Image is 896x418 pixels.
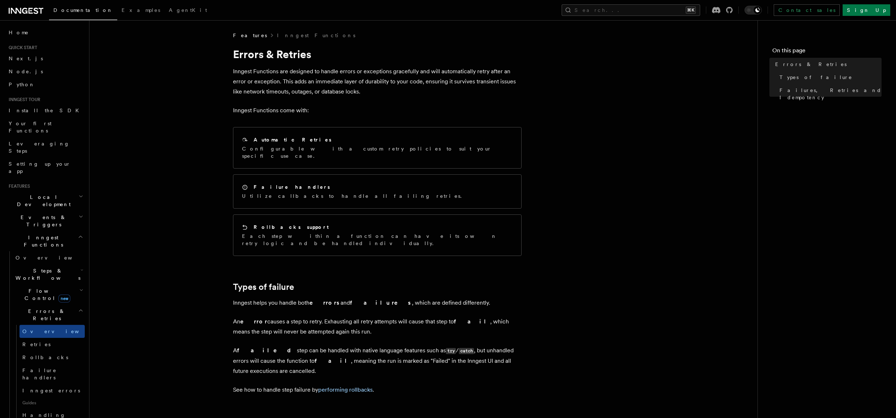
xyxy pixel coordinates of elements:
strong: fail [315,357,351,364]
span: Errors & Retries [775,61,847,68]
span: Guides [19,397,85,409]
span: Documentation [53,7,113,13]
span: Node.js [9,69,43,74]
h4: On this page [772,46,882,58]
span: Home [9,29,29,36]
button: Search...⌘K [562,4,700,16]
span: Python [9,82,35,87]
strong: error [240,318,267,325]
p: Configurable with a custom retry policies to suit your specific use case. [242,145,513,160]
p: Inngest Functions are designed to handle errors or exceptions gracefully and will automatically r... [233,66,522,97]
code: try [446,348,456,354]
a: Retries [19,338,85,351]
strong: errors [309,299,341,306]
button: Local Development [6,191,85,211]
p: Utilize callbacks to handle all failing retries. [242,192,466,200]
a: Documentation [49,2,117,20]
h2: Automatic Retries [254,136,331,143]
a: Failure handlers [19,364,85,384]
span: Inngest errors [22,388,80,393]
span: AgentKit [169,7,207,13]
span: Overview [16,255,90,261]
span: Features [6,183,30,189]
a: Overview [13,251,85,264]
strong: failed [237,347,297,354]
a: Types of failure [233,282,294,292]
p: Inngest helps you handle both and , which are defined differently. [233,298,522,308]
span: Examples [122,7,160,13]
strong: fail [454,318,490,325]
button: Flow Controlnew [13,284,85,305]
span: Your first Functions [9,121,52,134]
span: new [58,295,70,302]
strong: failures [350,299,412,306]
span: Failure handlers [22,367,57,380]
span: Quick start [6,45,37,51]
a: Inngest errors [19,384,85,397]
p: Inngest Functions come with: [233,105,522,116]
a: Errors & Retries [772,58,882,71]
a: Next.js [6,52,85,65]
a: Overview [19,325,85,338]
button: Events & Triggers [6,211,85,231]
button: Inngest Functions [6,231,85,251]
a: Rollbacks [19,351,85,364]
a: Home [6,26,85,39]
span: Errors & Retries [13,308,78,322]
span: Local Development [6,193,79,208]
p: A step can be handled with native language features such as / , but unhandled errors will cause t... [233,345,522,376]
p: An causes a step to retry. Exhausting all retry attempts will cause that step to , which means th... [233,317,522,337]
a: Contact sales [774,4,840,16]
a: Node.js [6,65,85,78]
kbd: ⌘K [686,6,696,14]
a: Leveraging Steps [6,137,85,157]
span: Failures, Retries and Idempotency [779,87,882,101]
span: Leveraging Steps [9,141,70,154]
span: Setting up your app [9,161,71,174]
p: See how to handle step failure by . [233,385,522,395]
a: Rollbacks supportEach step within a function can have its own retry logic and be handled individu... [233,214,522,256]
h1: Errors & Retries [233,48,522,61]
a: AgentKit [164,2,211,19]
a: Install the SDK [6,104,85,117]
button: Errors & Retries [13,305,85,325]
a: Failures, Retries and Idempotency [777,84,882,104]
a: Your first Functions [6,117,85,137]
a: Sign Up [843,4,890,16]
span: Features [233,32,267,39]
span: Types of failure [779,74,852,81]
span: Retries [22,341,50,347]
button: Steps & Workflows [13,264,85,284]
a: Python [6,78,85,91]
p: Each step within a function can have its own retry logic and be handled individually. [242,232,513,247]
span: Inngest Functions [6,234,78,248]
span: Events & Triggers [6,214,79,228]
span: Next.js [9,56,43,61]
a: Setting up your app [6,157,85,178]
a: Automatic RetriesConfigurable with a custom retry policies to suit your specific use case. [233,127,522,169]
h2: Failure handlers [254,183,330,191]
h2: Rollbacks support [254,223,329,231]
code: catch [459,348,474,354]
span: Inngest tour [6,97,40,103]
span: Install the SDK [9,108,83,113]
a: Types of failure [777,71,882,84]
a: Inngest Functions [277,32,355,39]
a: Failure handlersUtilize callbacks to handle all failing retries. [233,174,522,209]
a: Examples [117,2,164,19]
button: Toggle dark mode [745,6,762,14]
a: performing rollbacks [318,386,373,393]
span: Overview [22,328,97,334]
span: Steps & Workflows [13,267,80,282]
span: Flow Control [13,287,79,302]
span: Rollbacks [22,354,68,360]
